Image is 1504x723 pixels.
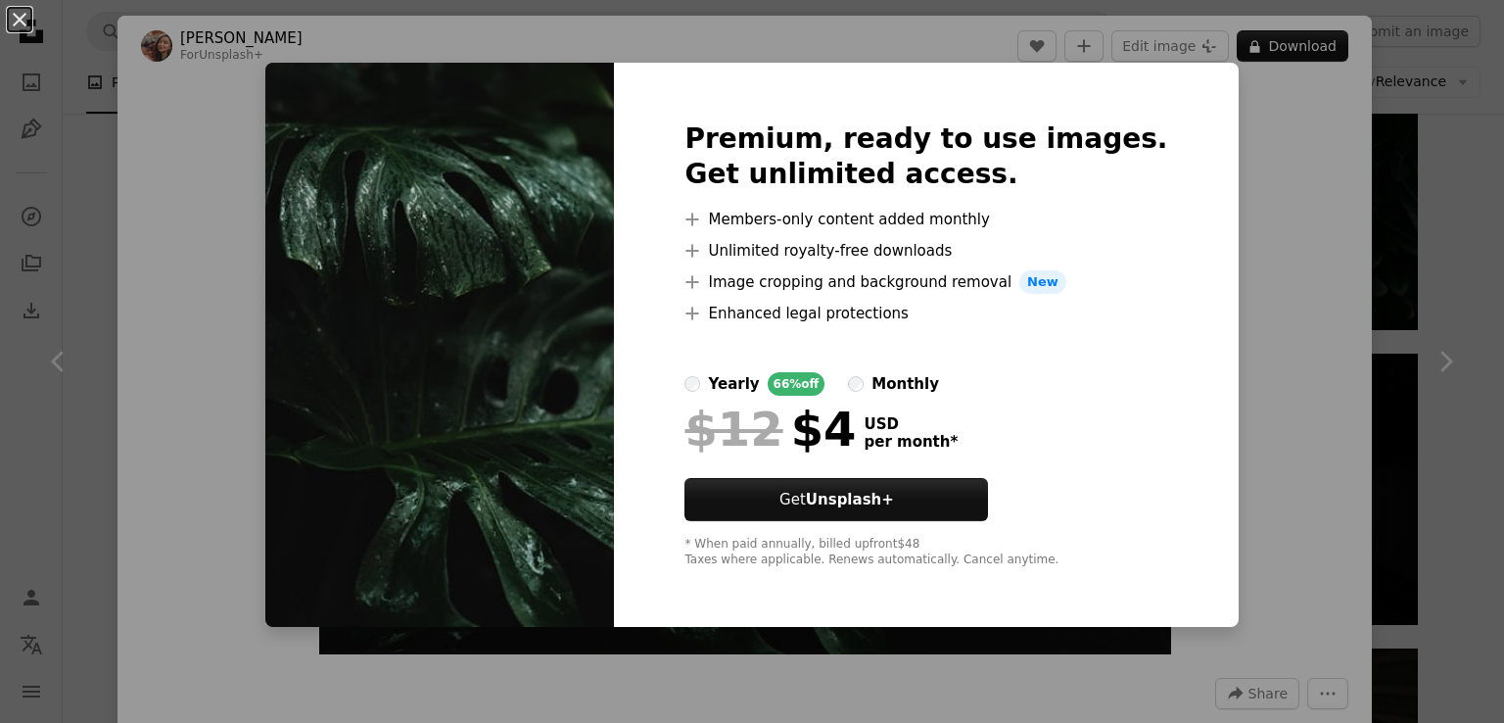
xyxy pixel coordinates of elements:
[684,537,1167,568] div: * When paid annually, billed upfront $48 Taxes where applicable. Renews automatically. Cancel any...
[684,376,700,392] input: yearly66%off
[684,404,782,455] span: $12
[265,63,614,627] img: premium_photo-1743691375414-a683d12ae4e3
[684,302,1167,325] li: Enhanced legal protections
[871,372,939,396] div: monthly
[684,121,1167,192] h2: Premium, ready to use images. Get unlimited access.
[708,372,759,396] div: yearly
[1019,270,1066,294] span: New
[684,208,1167,231] li: Members-only content added monthly
[864,415,958,433] span: USD
[684,239,1167,263] li: Unlimited royalty-free downloads
[848,376,864,392] input: monthly
[684,404,856,455] div: $4
[864,433,958,451] span: per month *
[806,491,894,508] strong: Unsplash+
[768,372,825,396] div: 66% off
[684,270,1167,294] li: Image cropping and background removal
[684,478,988,521] button: GetUnsplash+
